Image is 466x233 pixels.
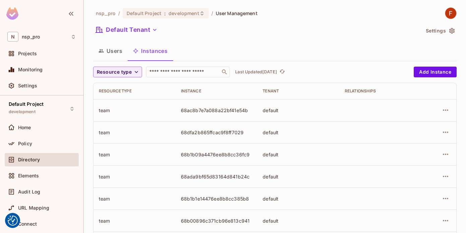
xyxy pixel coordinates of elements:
div: team [99,218,170,224]
div: 68b1b09a4476ee8b8cc36fc9 [181,151,252,158]
button: Instances [128,43,173,59]
div: default [263,107,334,113]
span: Policy [18,141,32,146]
div: default [263,173,334,180]
div: Relationships [345,88,416,94]
span: development [9,109,36,114]
button: Settings [423,25,457,36]
span: URL Mapping [18,205,49,211]
img: SReyMgAAAABJRU5ErkJggg== [6,7,18,20]
div: 68b00896c371cb96e813c941 [181,218,252,224]
li: / [118,10,120,16]
div: default [263,129,334,136]
span: Settings [18,83,37,88]
span: Click to refresh data [277,68,286,76]
button: Default Tenant [93,24,160,35]
span: Resource type [97,68,132,76]
span: Audit Log [18,189,40,195]
div: team [99,173,170,180]
div: team [99,196,170,202]
div: 68b1b1e14476ee8b8cc385b8 [181,196,252,202]
span: development [169,10,199,16]
button: Resource type [93,67,142,77]
div: team [99,129,170,136]
div: 68ada9bf65d83164d841b24c [181,173,252,180]
div: 68ac8b7e7a088a22bf41e54b [181,107,252,113]
div: Tenant [263,88,334,94]
span: Elements [18,173,39,178]
span: Home [18,125,31,130]
div: 68dfa2b865ffcac9f8ff7029 [181,129,252,136]
span: Default Project [127,10,161,16]
div: team [99,107,170,113]
div: default [263,218,334,224]
img: Revisit consent button [8,216,18,226]
div: Resource type [99,88,170,94]
span: N [7,32,18,42]
button: refresh [278,68,286,76]
span: Monitoring [18,67,43,72]
span: Workspace: nsp_pro [22,34,40,40]
button: Consent Preferences [8,216,18,226]
span: : [164,11,166,16]
span: the active workspace [96,10,116,16]
span: Directory [18,157,40,162]
div: team [99,151,170,158]
div: default [263,196,334,202]
span: Default Project [9,101,44,107]
button: Add Instance [414,67,457,77]
div: Instance [181,88,252,94]
li: / [211,10,213,16]
button: Users [93,43,128,59]
div: default [263,151,334,158]
span: refresh [279,69,285,75]
span: User Management [216,10,258,16]
span: Projects [18,51,37,56]
img: Felipe Kharaba [445,8,456,19]
span: Connect [18,221,37,227]
p: Last Updated [DATE] [235,69,277,75]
